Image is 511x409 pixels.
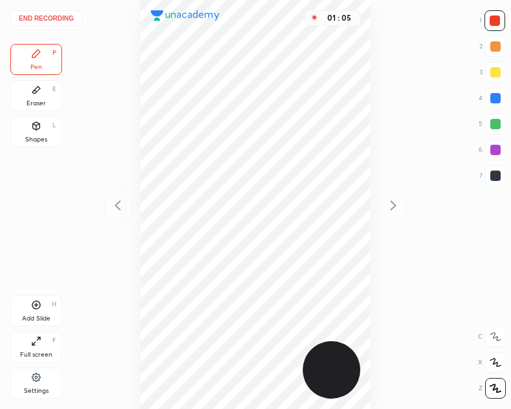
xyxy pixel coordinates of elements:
[22,315,50,322] div: Add Slide
[479,10,505,31] div: 1
[479,62,506,83] div: 3
[323,14,354,23] div: 01 : 05
[151,10,220,21] img: logo.38c385cc.svg
[27,100,46,107] div: Eraser
[30,64,42,70] div: Pen
[478,326,506,347] div: C
[478,352,506,373] div: X
[479,378,506,399] div: Z
[479,165,506,186] div: 7
[25,136,47,143] div: Shapes
[479,140,506,160] div: 6
[52,50,56,56] div: P
[20,351,52,358] div: Full screen
[479,36,506,57] div: 2
[52,122,56,129] div: L
[52,301,56,308] div: H
[479,114,506,134] div: 5
[52,86,56,92] div: E
[479,88,506,109] div: 4
[10,10,82,26] button: End recording
[52,337,56,344] div: F
[24,388,49,394] div: Settings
